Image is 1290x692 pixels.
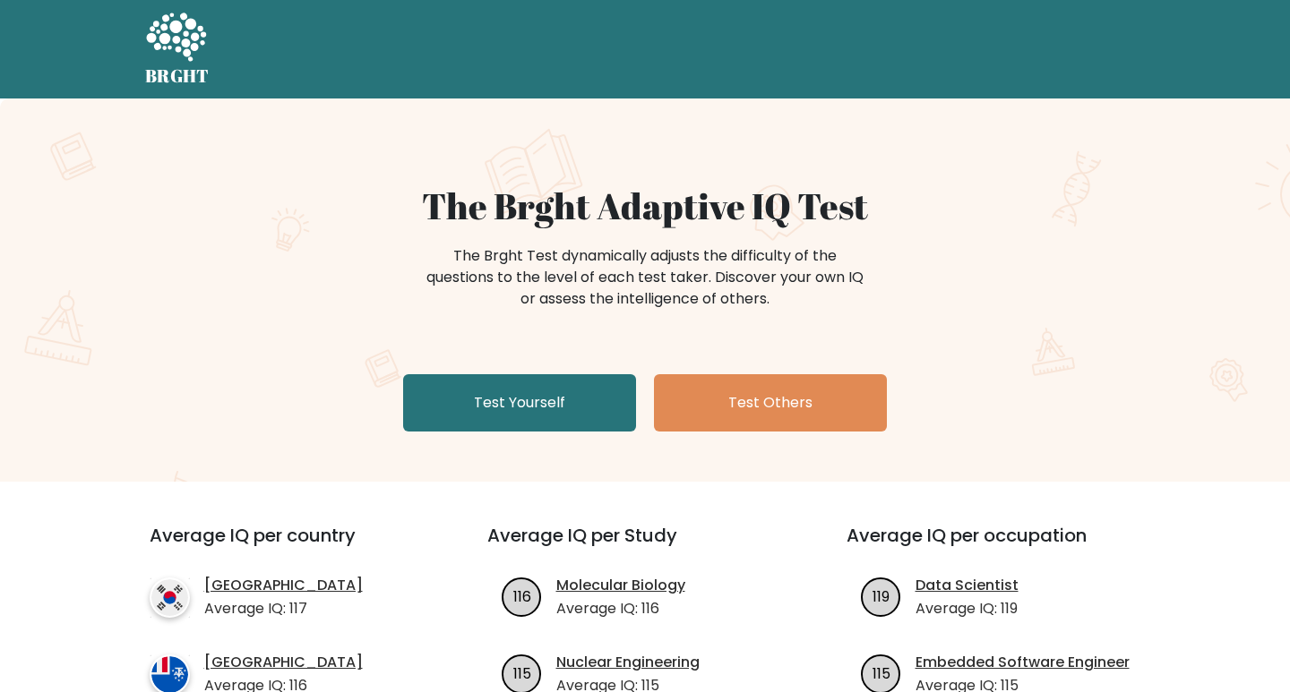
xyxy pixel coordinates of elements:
[654,374,887,431] a: Test Others
[916,575,1019,596] a: Data Scientist
[150,577,190,618] img: country
[556,575,685,596] a: Molecular Biology
[916,598,1019,619] p: Average IQ: 119
[145,65,210,87] h5: BRGHT
[872,662,890,683] text: 115
[916,652,1130,673] a: Embedded Software Engineer
[556,598,685,619] p: Average IQ: 116
[421,245,869,310] div: The Brght Test dynamically adjusts the difficulty of the questions to the level of each test take...
[873,585,890,606] text: 119
[208,184,1082,227] h1: The Brght Adaptive IQ Test
[204,575,363,596] a: [GEOGRAPHIC_DATA]
[145,7,210,91] a: BRGHT
[204,598,363,619] p: Average IQ: 117
[204,652,363,673] a: [GEOGRAPHIC_DATA]
[150,525,423,568] h3: Average IQ per country
[487,525,804,568] h3: Average IQ per Study
[403,374,636,431] a: Test Yourself
[512,585,530,606] text: 116
[847,525,1163,568] h3: Average IQ per occupation
[556,652,700,673] a: Nuclear Engineering
[512,662,530,683] text: 115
